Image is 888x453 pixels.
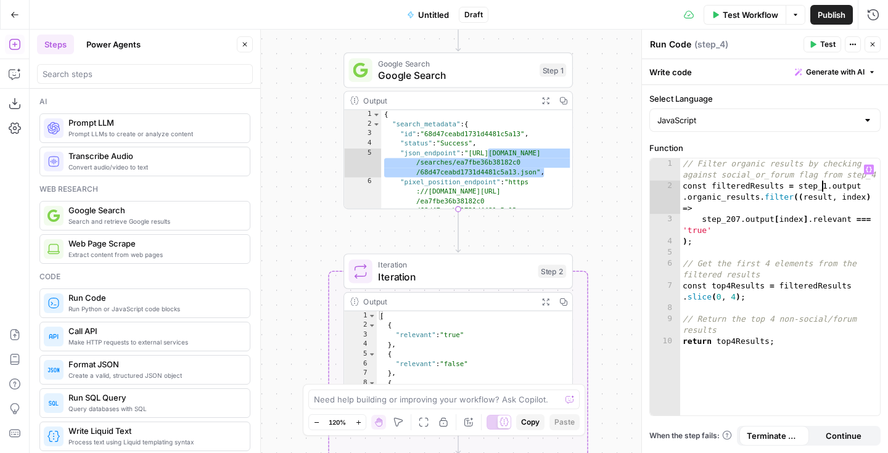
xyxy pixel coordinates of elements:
input: JavaScript [657,114,858,126]
button: Continue [809,426,879,446]
span: Toggle code folding, rows 1 through 659 [372,110,380,120]
div: 5 [344,349,377,359]
span: Toggle code folding, rows 2 through 4 [368,321,376,331]
span: Convert audio/video to text [68,162,240,172]
span: Paste [554,417,575,428]
span: ( step_4 ) [694,38,728,51]
div: 2 [650,181,680,214]
span: Test [820,39,836,50]
span: Continue [826,430,861,442]
span: Toggle code folding, rows 1 through 32 [368,311,376,321]
button: Steps [37,35,74,54]
div: 5 [650,247,680,258]
span: Google Search [378,68,533,83]
g: Edge from start to step_1 [456,8,460,51]
div: 8 [650,303,680,314]
span: Toggle code folding, rows 5 through 7 [368,349,376,359]
div: 2 [344,120,381,129]
button: Publish [810,5,853,25]
span: Call API [68,325,240,337]
div: Output [363,296,532,308]
div: 1 [650,158,680,181]
span: Search and retrieve Google results [68,216,240,226]
div: 4 [344,340,377,350]
span: Toggle code folding, rows 8 through 10 [368,378,376,388]
span: Draft [464,9,483,20]
div: Google SearchGoogle SearchStep 1Output{ "search_metadata":{ "id":"68d47ceabd1731d4481c5a13", "sta... [343,52,573,209]
button: Test [804,36,841,52]
div: 2 [344,321,377,331]
div: 1 [344,110,381,120]
div: Step 1 [540,63,566,77]
span: Google Search [378,57,533,69]
span: Publish [818,9,845,21]
div: 3 [650,214,680,236]
span: Run Python or JavaScript code blocks [68,304,240,314]
button: Test Workflow [704,5,786,25]
span: Terminate Workflow [747,430,802,442]
div: 6 [344,178,381,226]
span: Prompt LLMs to create or analyze content [68,129,240,139]
div: 1 [344,311,377,321]
span: Iteration [378,259,532,271]
label: Function [649,142,881,154]
div: 5 [344,149,381,178]
span: Web Page Scrape [68,237,240,250]
span: Query databases with SQL [68,404,240,414]
div: IterationIterationStep 2Output[ { "relevant":"true" }, { "relevant":"false" }, { "relevant":"true... [343,253,573,410]
button: Paste [549,414,580,430]
span: 120% [329,417,346,427]
span: Test Workflow [723,9,778,21]
button: Generate with AI [790,64,881,80]
input: Search steps [43,68,247,80]
span: Toggle code folding, rows 2 through 12 [372,120,380,129]
div: Web research [39,184,250,195]
div: 7 [344,369,377,379]
label: Select Language [649,92,881,105]
button: Power Agents [79,35,148,54]
div: Write code [642,59,888,84]
span: Transcribe Audio [68,150,240,162]
div: Ai [39,96,250,107]
div: 9 [650,314,680,336]
span: Create a valid, structured JSON object [68,370,240,380]
span: Process text using Liquid templating syntax [68,437,240,447]
button: Untitled [400,5,456,25]
button: Copy [516,414,545,430]
span: Write Liquid Text [68,425,240,437]
a: When the step fails: [649,430,732,441]
div: 3 [344,330,377,340]
div: Code [39,271,250,282]
div: 6 [650,258,680,280]
div: 7 [650,280,680,303]
span: Extract content from web pages [68,250,240,259]
div: 4 [650,236,680,247]
div: 6 [344,359,377,369]
span: Prompt LLM [68,116,240,129]
span: Untitled [418,9,449,21]
span: Google Search [68,204,240,216]
g: Edge from step_1 to step_2 [456,209,460,252]
span: Run Code [68,292,240,304]
span: Iteration [378,269,532,284]
textarea: Run Code [650,38,691,51]
div: Step 2 [538,264,567,278]
span: Run SQL Query [68,391,240,404]
div: 4 [344,139,381,149]
span: Generate with AI [806,67,865,78]
div: 3 [344,129,381,139]
div: 10 [650,336,680,347]
div: 8 [344,378,377,388]
span: Format JSON [68,358,240,370]
div: Output [363,94,532,106]
span: Make HTTP requests to external services [68,337,240,347]
span: Copy [521,417,540,428]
